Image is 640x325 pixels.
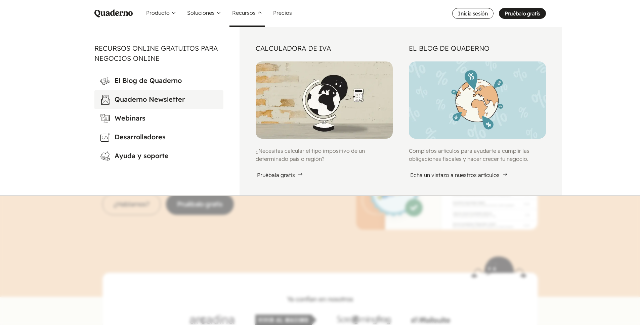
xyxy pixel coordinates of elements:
[256,171,304,179] div: Pruébala gratis
[452,8,494,19] a: Inicia sesión
[256,61,393,179] a: Tax Calculator image¿Necesitas calcular el tipo impositivo de un determinado país o región?Pruéba...
[499,8,546,19] a: Pruébalo gratis
[256,147,393,163] p: ¿Necesitas calcular el tipo impositivo de un determinado país o región?
[256,43,393,53] h2: Calculadora de IVA
[409,171,509,179] div: Echa un vistazo a nuestros artículos
[115,94,218,105] h3: Quaderno Newsletter
[409,147,546,163] p: Completos artículos para ayudarte a cumplir las obligaciones fiscales y hacer crecer tu negocio.
[256,61,393,139] img: Tax Calculator image
[115,76,218,86] h3: El Blog de Quaderno
[409,43,546,53] h2: El Blog de Quaderno
[94,43,223,63] h2: Recursos online gratuitos para negocios online
[115,113,218,124] h3: Webinars
[115,151,218,161] h3: Ayuda y soporte
[94,90,223,109] a: Quaderno Newsletter
[115,132,218,143] h3: Desarrolladores
[94,72,223,90] a: El Blog de Quaderno
[94,147,223,166] a: Ayuda y soporte
[409,61,546,139] img: Illustration of Worldwide Tax Guides
[94,109,223,128] a: Webinars
[94,128,223,147] a: Desarrolladores
[409,61,546,179] a: Illustration of Worldwide Tax GuidesCompletos artículos para ayudarte a cumplir las obligaciones ...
